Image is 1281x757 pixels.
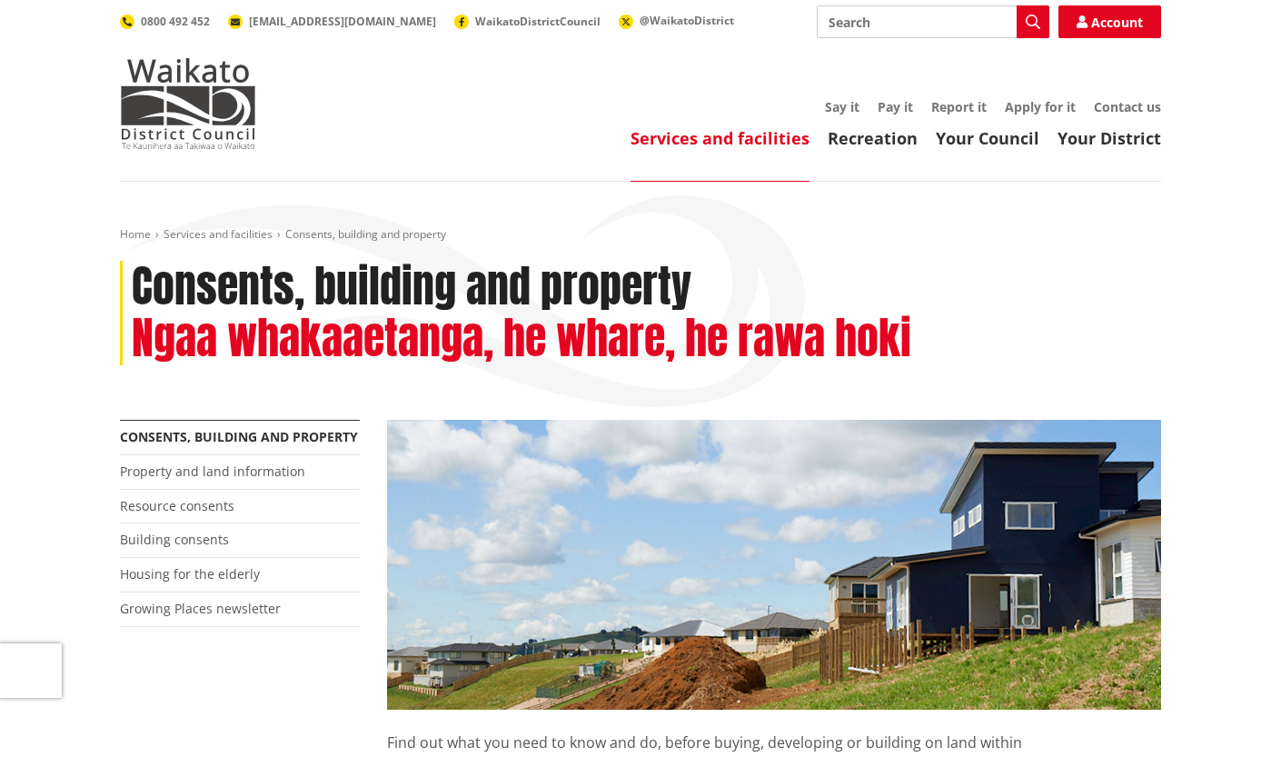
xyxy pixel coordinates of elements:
a: [EMAIL_ADDRESS][DOMAIN_NAME] [228,14,436,29]
a: Pay it [878,98,913,115]
a: Your District [1058,127,1161,149]
a: Contact us [1094,98,1161,115]
a: Housing for the elderly [120,565,260,583]
a: Resource consents [120,497,234,514]
nav: breadcrumb [120,227,1161,243]
a: Report it [931,98,987,115]
span: [EMAIL_ADDRESS][DOMAIN_NAME] [249,14,436,29]
span: WaikatoDistrictCouncil [475,14,601,29]
img: Waikato District Council - Te Kaunihera aa Takiwaa o Waikato [120,58,256,149]
a: Apply for it [1005,98,1076,115]
a: @WaikatoDistrict [619,13,734,28]
a: WaikatoDistrictCouncil [454,14,601,29]
input: Search input [817,5,1049,38]
a: Account [1058,5,1161,38]
h1: Consents, building and property [132,261,691,314]
h2: Ngaa whakaaetanga, he whare, he rawa hoki [132,313,911,365]
a: Services and facilities [631,127,809,149]
a: 0800 492 452 [120,14,210,29]
a: Recreation [828,127,918,149]
span: 0800 492 452 [141,14,210,29]
a: Home [120,226,151,242]
span: Consents, building and property [285,226,446,242]
a: Consents, building and property [120,428,358,445]
a: Your Council [936,127,1039,149]
a: Services and facilities [164,226,273,242]
a: Say it [825,98,859,115]
a: Building consents [120,531,229,548]
span: @WaikatoDistrict [640,13,734,28]
img: Land-and-property-landscape [387,420,1161,711]
a: Growing Places newsletter [120,600,281,617]
a: Property and land information [120,463,305,480]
